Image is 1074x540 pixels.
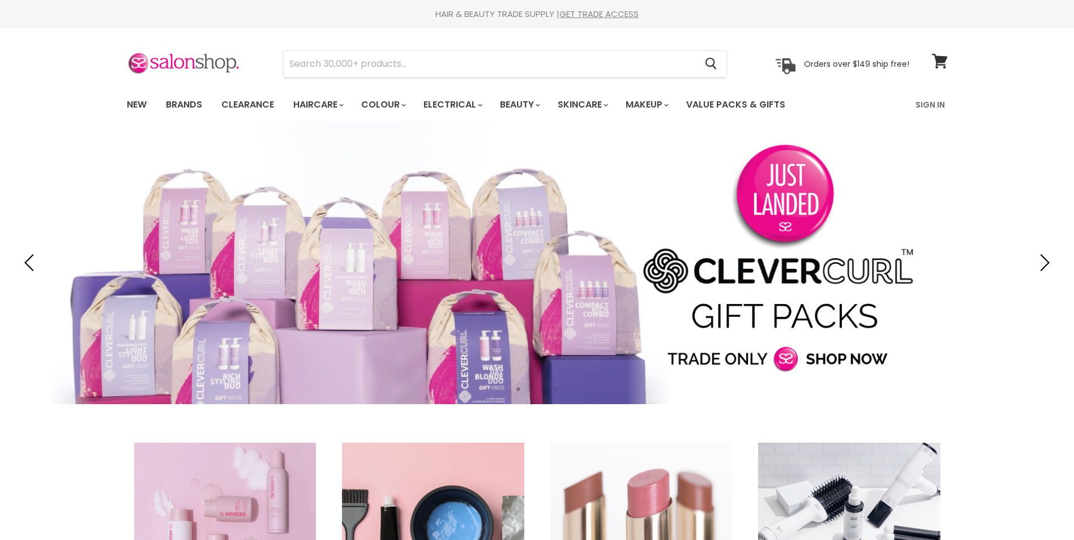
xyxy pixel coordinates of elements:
nav: Main [113,88,962,121]
a: Haircare [285,93,350,117]
form: Product [283,50,727,78]
a: Electrical [415,93,489,117]
a: GET TRADE ACCESS [559,8,639,20]
button: Previous [20,251,42,274]
a: Brands [157,93,211,117]
li: Page dot 3 [541,387,545,391]
ul: Main menu [118,88,852,121]
a: Makeup [617,93,675,117]
a: Sign In [909,93,952,117]
button: Search [696,51,726,77]
button: Next [1032,251,1054,274]
li: Page dot 2 [529,387,533,391]
a: Colour [353,93,413,117]
input: Search [284,51,696,77]
a: Beauty [491,93,547,117]
a: Clearance [213,93,283,117]
div: HAIR & BEAUTY TRADE SUPPLY | [113,8,962,20]
a: New [118,93,155,117]
a: Value Packs & Gifts [678,93,794,117]
p: Orders over $149 ship free! [804,58,909,68]
li: Page dot 4 [554,387,558,391]
li: Page dot 1 [516,387,520,391]
a: Skincare [549,93,615,117]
